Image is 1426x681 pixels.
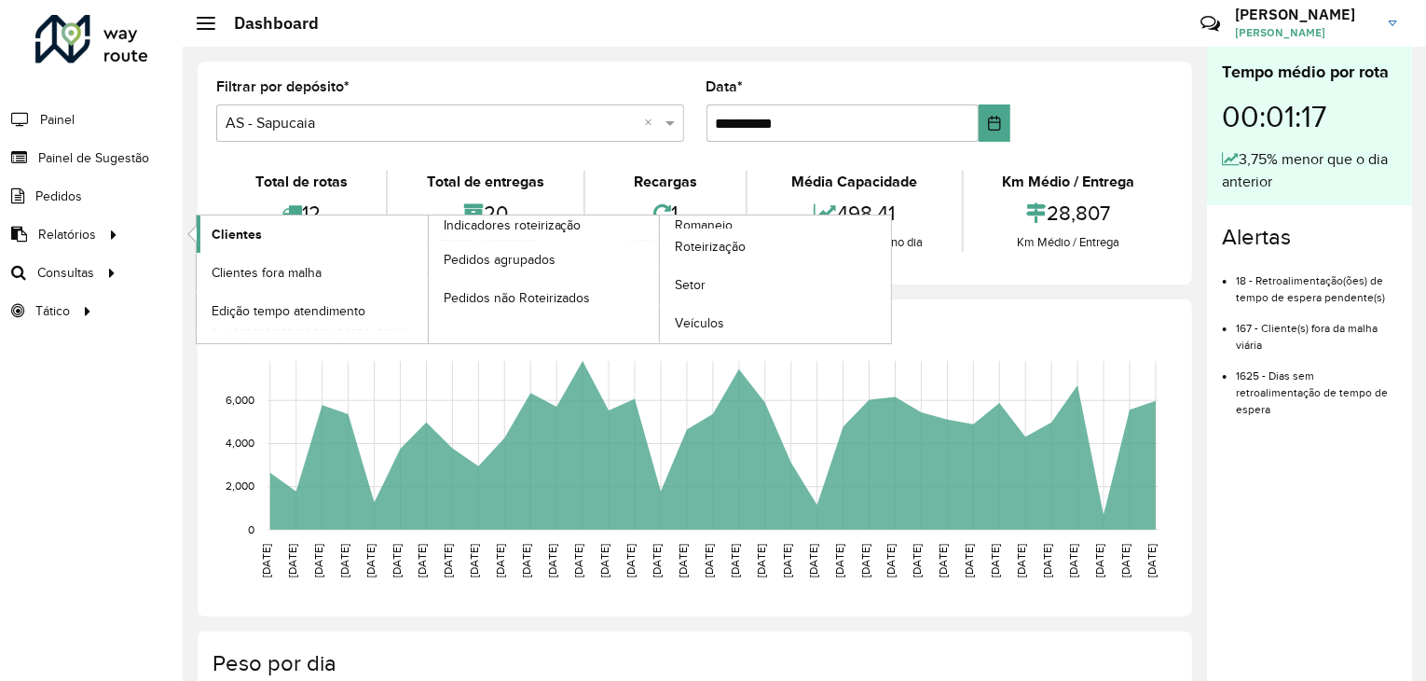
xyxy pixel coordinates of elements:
text: [DATE] [520,544,532,577]
span: Clientes [212,225,262,244]
text: 2,000 [226,480,254,493]
span: Setor [675,275,706,295]
text: [DATE] [417,544,429,577]
text: [DATE] [364,544,377,577]
a: Roteirização [660,229,891,266]
span: Tático [35,301,70,321]
text: [DATE] [989,544,1001,577]
a: Romaneio [429,215,892,343]
span: Indicadores roteirização [444,215,582,235]
text: [DATE] [651,544,663,577]
text: [DATE] [807,544,819,577]
div: Média Capacidade [752,171,956,193]
div: Total de rotas [221,171,381,193]
text: [DATE] [1145,544,1158,577]
span: Pedidos [35,187,82,206]
a: Veículos [660,305,891,342]
text: [DATE] [781,544,793,577]
div: 1 [590,193,741,233]
text: [DATE] [1093,544,1105,577]
a: Contato Rápido [1190,4,1230,44]
text: [DATE] [964,544,976,577]
span: Painel de Sugestão [38,148,149,168]
label: Data [706,76,744,98]
a: Edição tempo atendimento [197,292,428,329]
text: [DATE] [912,544,924,577]
span: Relatórios [38,225,96,244]
text: [DATE] [286,544,298,577]
div: 28,807 [968,193,1169,233]
span: [PERSON_NAME] [1235,24,1375,41]
div: Tempo médio por rota [1222,60,1397,85]
a: Pedidos agrupados [429,241,660,278]
text: [DATE] [885,544,898,577]
span: Consultas [37,263,94,283]
h3: [PERSON_NAME] [1235,6,1375,23]
label: Filtrar por depósito [216,76,350,98]
div: Recargas [590,171,741,193]
h2: Dashboard [215,13,319,34]
a: Indicadores roteirização [197,215,660,343]
text: [DATE] [677,544,689,577]
div: 498,41 [752,193,956,233]
text: [DATE] [729,544,741,577]
text: [DATE] [833,544,845,577]
span: Edição tempo atendimento [212,301,365,321]
a: Clientes fora malha [197,254,428,291]
div: 00:01:17 [1222,85,1397,148]
text: [DATE] [494,544,506,577]
text: [DATE] [1041,544,1053,577]
text: [DATE] [546,544,558,577]
span: Veículos [675,313,724,333]
span: Painel [40,110,75,130]
text: 4,000 [226,438,254,450]
text: 6,000 [226,394,254,406]
text: [DATE] [468,544,480,577]
li: 18 - Retroalimentação(ões) de tempo de espera pendente(s) [1236,258,1397,306]
text: [DATE] [859,544,871,577]
li: 1625 - Dias sem retroalimentação de tempo de espera [1236,354,1397,418]
span: Pedidos não Roteirizados [444,288,591,308]
text: [DATE] [572,544,584,577]
text: [DATE] [391,544,403,577]
text: [DATE] [338,544,350,577]
div: 20 [392,193,578,233]
span: Roteirização [675,237,746,257]
text: [DATE] [312,544,324,577]
text: [DATE] [1119,544,1131,577]
text: [DATE] [624,544,637,577]
h4: Peso por dia [213,650,1173,677]
div: Total de entregas [392,171,578,193]
text: [DATE] [938,544,950,577]
div: Km Médio / Entrega [968,233,1169,252]
text: [DATE] [703,544,715,577]
span: Romaneio [675,215,733,235]
text: [DATE] [1067,544,1079,577]
button: Choose Date [979,104,1010,142]
text: [DATE] [260,544,272,577]
div: 3,75% menor que o dia anterior [1222,148,1397,193]
span: Clear all [645,112,661,134]
h4: Alertas [1222,224,1397,251]
text: [DATE] [442,544,454,577]
text: 0 [248,523,254,535]
li: 167 - Cliente(s) fora da malha viária [1236,306,1397,354]
div: Km Médio / Entrega [968,171,1169,193]
span: Pedidos agrupados [444,250,555,270]
div: 12 [221,193,381,233]
a: Pedidos não Roteirizados [429,279,660,316]
a: Setor [660,267,891,304]
span: Clientes fora malha [212,263,322,283]
text: [DATE] [598,544,610,577]
a: Clientes [197,215,428,253]
text: [DATE] [755,544,767,577]
text: [DATE] [1015,544,1027,577]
